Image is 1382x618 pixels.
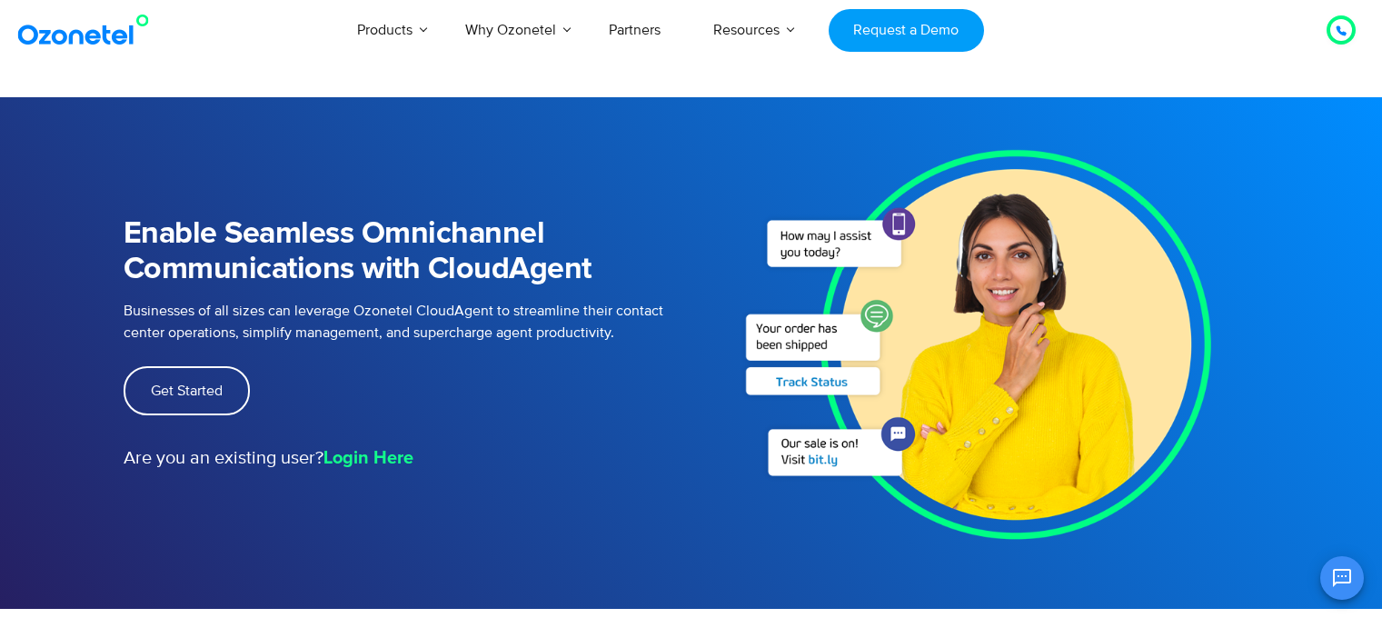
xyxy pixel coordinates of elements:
strong: Login Here [323,449,413,467]
a: Request a Demo [829,9,984,52]
h1: Enable Seamless Omnichannel Communications with CloudAgent [124,216,664,287]
button: Open chat [1320,556,1364,600]
span: Get Started [151,384,223,398]
p: Are you an existing user? [124,444,664,472]
p: Businesses of all sizes can leverage Ozonetel CloudAgent to streamline their contact center opera... [124,300,664,344]
a: Get Started [124,366,250,415]
a: Login Here [323,444,413,472]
